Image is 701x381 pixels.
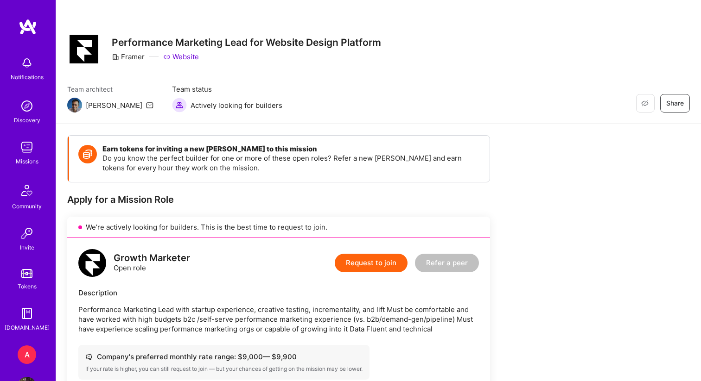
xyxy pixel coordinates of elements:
[18,281,37,291] div: Tokens
[21,269,32,278] img: tokens
[16,156,38,166] div: Missions
[15,345,38,364] a: A
[114,253,190,263] div: Growth Marketer
[85,353,92,360] i: icon Cash
[67,98,82,112] img: Team Architect
[191,100,282,110] span: Actively looking for builders
[19,19,37,35] img: logo
[172,98,187,112] img: Actively looking for builders
[163,52,199,62] a: Website
[18,138,36,156] img: teamwork
[85,352,363,362] div: Company's preferred monthly rate range: $ 9,000 — $ 9,900
[18,224,36,243] img: Invite
[114,253,190,273] div: Open role
[18,97,36,115] img: discovery
[78,305,479,334] p: Performance Marketing Lead with startup experience, creative testing, incrementality, and lift Mu...
[18,54,36,72] img: bell
[20,243,34,252] div: Invite
[172,84,282,94] span: Team status
[112,53,119,61] i: icon CompanyGray
[102,145,480,153] h4: Earn tokens for inviting a new [PERSON_NAME] to this mission
[67,217,490,238] div: We’re actively looking for builders. This is the best time to request to join.
[415,254,479,272] button: Refer a peer
[5,323,50,332] div: [DOMAIN_NAME]
[67,194,490,206] div: Apply for a Mission Role
[102,153,480,173] p: Do you know the perfect builder for one or more of these open roles? Refer a new [PERSON_NAME] an...
[14,115,40,125] div: Discovery
[18,345,36,364] div: A
[16,179,38,201] img: Community
[12,201,42,211] div: Community
[18,304,36,323] img: guide book
[112,37,381,48] h3: Performance Marketing Lead for Website Design Platform
[666,99,684,108] span: Share
[78,249,106,277] img: logo
[335,254,408,272] button: Request to join
[70,35,98,63] img: Company Logo
[78,288,479,298] div: Description
[112,52,145,62] div: Framer
[78,145,97,163] img: Token icon
[146,101,153,109] i: icon Mail
[67,84,153,94] span: Team architect
[86,100,142,110] div: [PERSON_NAME]
[85,365,363,373] div: If your rate is higher, you can still request to join — but your chances of getting on the missio...
[641,100,649,107] i: icon EyeClosed
[11,72,44,82] div: Notifications
[660,94,690,112] button: Share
